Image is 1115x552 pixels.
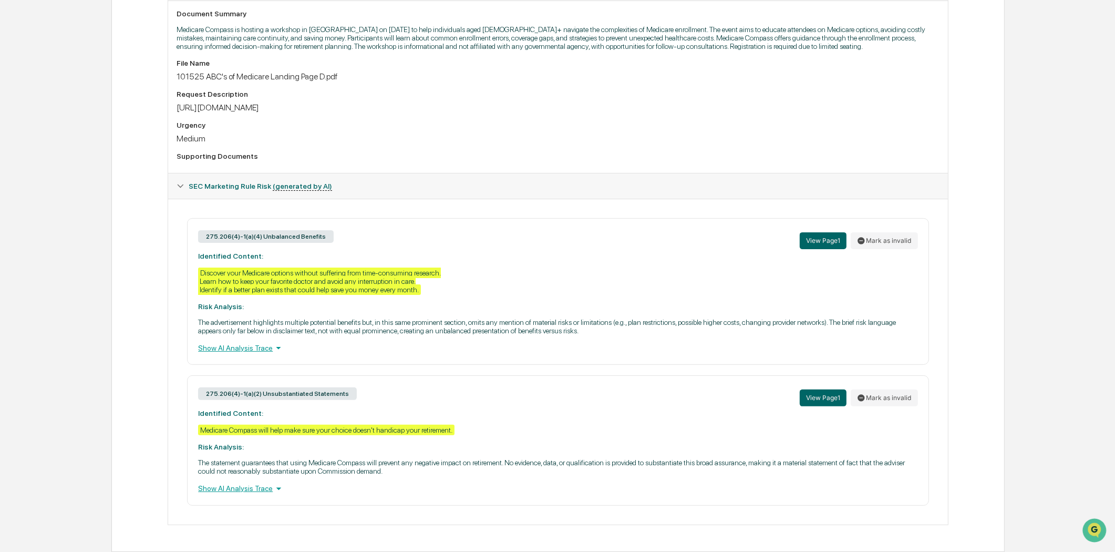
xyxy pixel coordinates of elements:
div: File Name [177,59,939,67]
a: 🖐️Preclearance [6,128,72,147]
div: Show AI Analysis Trace [198,342,917,354]
div: Request Description [177,90,939,98]
button: View Page1 [800,232,846,249]
strong: Risk Analysis: [198,302,244,311]
strong: Identified Content: [198,409,263,417]
button: Mark as invalid [851,232,918,249]
div: 101525 ABC's of Medicare Landing Page D.pdf [177,71,939,81]
span: Preclearance [21,132,68,143]
div: Start new chat [36,80,172,91]
div: 275.206(4)-1(a)(4) Unbalanced Benefits [198,230,334,243]
div: [URL][DOMAIN_NAME] [177,103,939,113]
img: 1746055101610-c473b297-6a78-478c-a979-82029cc54cd1 [11,80,29,99]
button: View Page1 [800,390,846,406]
span: SEC Marketing Rule Risk [189,182,332,190]
a: 🗄️Attestations [72,128,135,147]
div: Medicare Compass will help make sure your choice doesn't handicap your retirement. [198,425,455,435]
p: Medicare Compass is hosting a workshop in [GEOGRAPHIC_DATA] on [DATE] to help individuals aged [D... [177,25,939,50]
a: 🔎Data Lookup [6,148,70,167]
div: Document Summary (generated by AI) [168,199,947,525]
button: Mark as invalid [851,390,918,406]
p: How can we help? [11,22,191,39]
div: 🖐️ [11,134,19,142]
p: The advertisement highlights multiple potential benefits but, in this same prominent section, omi... [198,318,917,335]
a: Powered byPylon [74,178,127,186]
button: Start new chat [179,84,191,96]
span: Pylon [105,178,127,186]
div: Supporting Documents [177,152,939,160]
div: 🗄️ [76,134,85,142]
div: Document Summary (generated by AI) [168,1,947,173]
div: 🔎 [11,154,19,162]
div: SEC Marketing Rule Risk (generated by AI) [168,173,947,199]
strong: Identified Content: [198,252,263,260]
div: Medium [177,134,939,144]
div: 275.206(4)-1(a)(2) Unsubstantiated Statements [198,387,357,400]
div: Urgency [177,121,939,129]
div: Discover your Medicare options without suffering from time-consuming research. Learn how to keep ... [198,268,441,295]
iframe: Open customer support [1081,517,1110,546]
u: (generated by AI) [273,182,332,191]
div: Document Summary [177,9,939,18]
div: We're available if you need us! [36,91,133,99]
span: Data Lookup [21,152,66,163]
span: Attestations [87,132,130,143]
p: The statement guarantees that using Medicare Compass will prevent any negative impact on retireme... [198,458,917,475]
strong: Risk Analysis: [198,443,244,451]
div: Show AI Analysis Trace [198,483,917,494]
